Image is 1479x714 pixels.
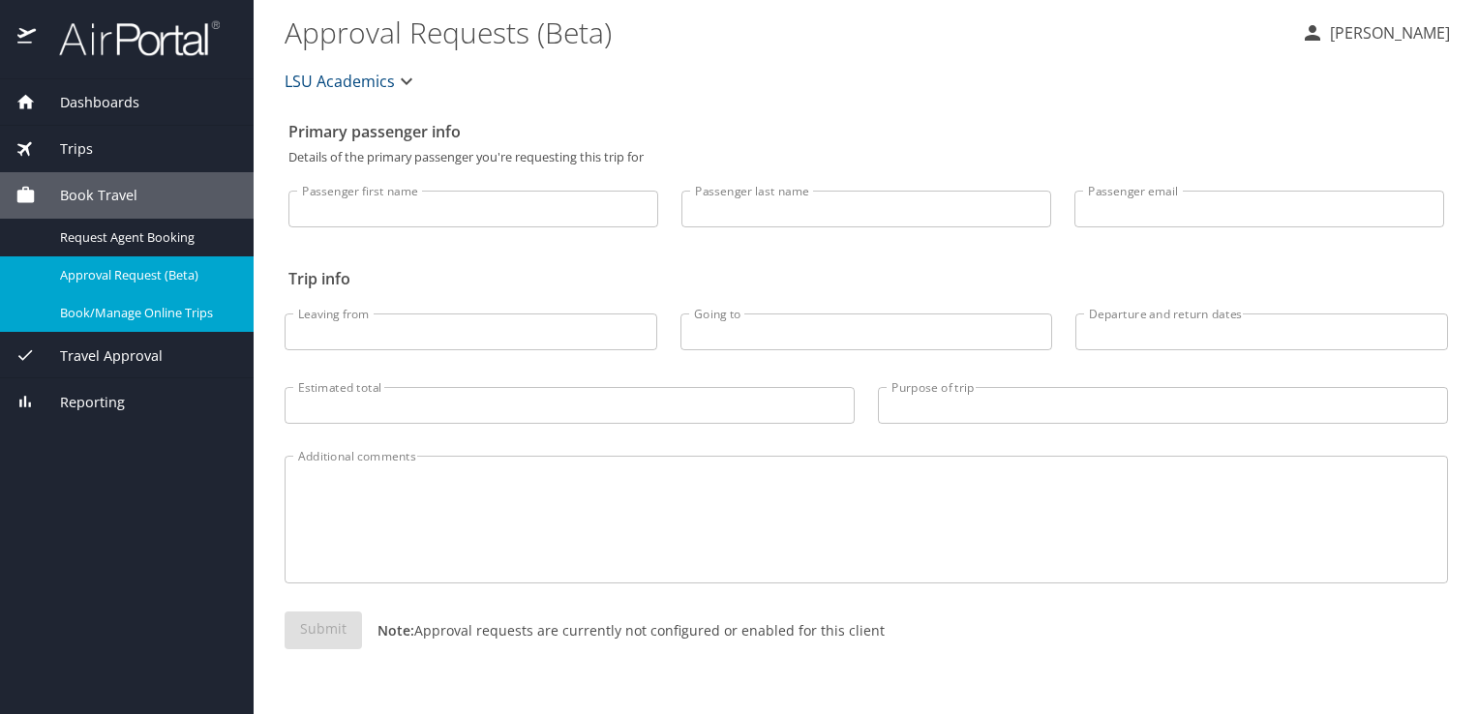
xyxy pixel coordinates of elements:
[60,228,230,247] span: Request Agent Booking
[285,2,1285,62] h1: Approval Requests (Beta)
[1324,21,1450,45] p: [PERSON_NAME]
[277,62,426,101] button: LSU Academics
[60,266,230,284] span: Approval Request (Beta)
[377,621,414,640] strong: Note:
[1293,15,1458,50] button: [PERSON_NAME]
[285,68,395,95] span: LSU Academics
[36,92,139,113] span: Dashboards
[60,304,230,322] span: Book/Manage Online Trips
[38,19,220,57] img: airportal-logo.png
[36,345,163,367] span: Travel Approval
[288,151,1444,164] p: Details of the primary passenger you're requesting this trip for
[362,620,885,640] p: Approval requests are currently not configured or enabled for this client
[17,19,38,57] img: icon-airportal.png
[36,185,137,206] span: Book Travel
[288,263,1444,294] h2: Trip info
[288,116,1444,147] h2: Primary passenger info
[36,392,125,413] span: Reporting
[36,138,93,160] span: Trips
